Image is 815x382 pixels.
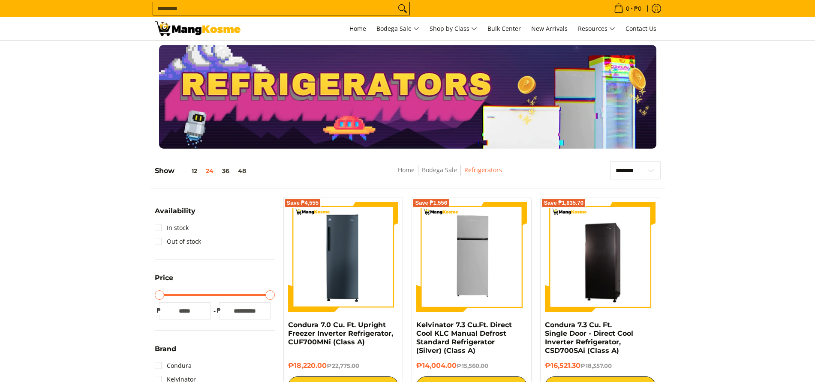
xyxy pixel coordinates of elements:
[327,362,359,369] del: ₱22,775.00
[416,361,527,370] h6: ₱14,004.00
[335,165,565,184] nav: Breadcrumbs
[415,200,447,206] span: Save ₱1,556
[580,362,612,369] del: ₱18,357.00
[464,166,502,174] a: Refrigerators
[349,24,366,33] span: Home
[545,361,656,370] h6: ₱16,521.30
[611,4,644,13] span: •
[249,17,661,40] nav: Main Menu
[155,235,201,248] a: Out of stock
[345,17,370,40] a: Home
[155,21,241,36] img: Bodega Sale Refrigerator l Mang Kosme: Home Appliances Warehouse Sale
[574,17,620,40] a: Resources
[234,167,250,174] button: 48
[625,6,631,12] span: 0
[287,200,319,206] span: Save ₱4,555
[626,24,656,33] span: Contact Us
[527,17,572,40] a: New Arrivals
[545,321,633,355] a: Condura 7.3 Cu. Ft. Single Door - Direct Cool Inverter Refrigerator, CSD700SAi (Class A)
[288,361,399,370] h6: ₱18,220.00
[457,362,488,369] del: ₱15,560.00
[545,203,656,311] img: Condura 7.3 Cu. Ft. Single Door - Direct Cool Inverter Refrigerator, CSD700SAi (Class A)
[372,17,424,40] a: Bodega Sale
[288,202,399,312] img: Condura 7.0 Cu. Ft. Upright Freezer Inverter Refrigerator, CUF700MNi (Class A)
[578,24,615,34] span: Resources
[155,306,163,315] span: ₱
[396,2,409,15] button: Search
[155,221,189,235] a: In stock
[174,167,201,174] button: 12
[416,202,527,312] img: Kelvinator 7.3 Cu.Ft. Direct Cool KLC Manual Defrost Standard Refrigerator (Silver) (Class A)
[155,208,195,215] span: Availability
[155,346,176,359] summary: Open
[633,6,643,12] span: ₱0
[155,346,176,352] span: Brand
[531,24,568,33] span: New Arrivals
[425,17,481,40] a: Shop by Class
[376,24,419,34] span: Bodega Sale
[155,208,195,221] summary: Open
[155,275,173,281] span: Price
[483,17,525,40] a: Bulk Center
[416,321,512,355] a: Kelvinator 7.3 Cu.Ft. Direct Cool KLC Manual Defrost Standard Refrigerator (Silver) (Class A)
[422,166,457,174] a: Bodega Sale
[621,17,661,40] a: Contact Us
[398,166,415,174] a: Home
[487,24,521,33] span: Bulk Center
[155,359,192,373] a: Condura
[288,321,393,346] a: Condura 7.0 Cu. Ft. Upright Freezer Inverter Refrigerator, CUF700MNi (Class A)
[201,167,218,174] button: 24
[430,24,477,34] span: Shop by Class
[155,275,173,288] summary: Open
[544,200,583,206] span: Save ₱1,835.70
[155,167,250,175] h5: Show
[215,306,223,315] span: ₱
[218,167,234,174] button: 36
